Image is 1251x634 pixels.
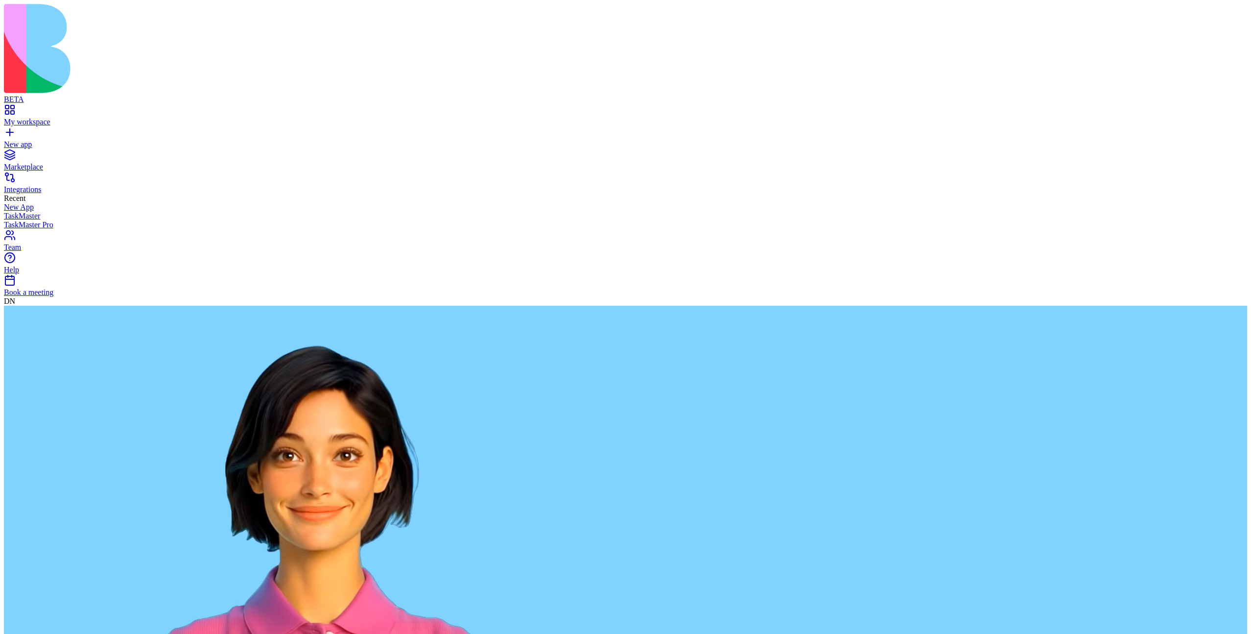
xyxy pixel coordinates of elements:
[4,243,1247,252] div: Team
[4,163,1247,171] div: Marketplace
[4,154,1247,171] a: Marketplace
[4,288,1247,297] div: Book a meeting
[4,266,1247,274] div: Help
[4,212,1247,220] a: TaskMaster
[4,140,1247,149] div: New app
[4,131,1247,149] a: New app
[4,86,1247,104] a: BETA
[4,118,1247,126] div: My workspace
[4,203,1247,212] a: New App
[4,220,1247,229] a: TaskMaster Pro
[4,95,1247,104] div: BETA
[4,234,1247,252] a: Team
[4,297,15,305] span: DN
[4,176,1247,194] a: Integrations
[4,279,1247,297] a: Book a meeting
[4,185,1247,194] div: Integrations
[4,109,1247,126] a: My workspace
[4,257,1247,274] a: Help
[4,194,25,202] span: Recent
[4,4,398,93] img: logo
